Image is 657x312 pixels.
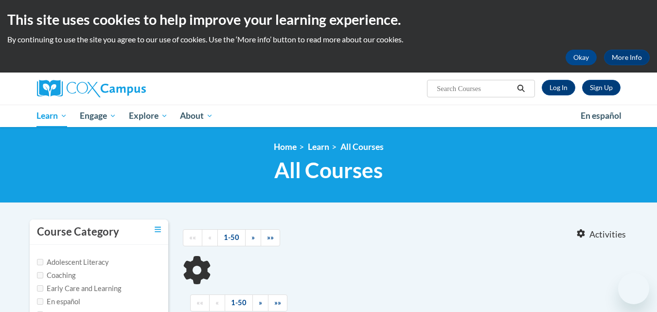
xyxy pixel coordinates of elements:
[215,298,219,307] span: «
[37,259,43,265] input: Checkbox for Options
[245,229,261,246] a: Next
[268,294,287,312] a: End
[252,294,268,312] a: Next
[73,105,123,127] a: Engage
[308,142,329,152] a: Learn
[225,294,253,312] a: 1-50
[22,105,635,127] div: Main menu
[36,110,67,122] span: Learn
[574,106,628,126] a: En español
[618,273,649,304] iframe: Button to launch messaging window
[190,294,210,312] a: Begining
[31,105,74,127] a: Learn
[582,80,621,95] a: Register
[7,34,650,45] p: By continuing to use the site you agree to our use of cookies. Use the ‘More info’ button to read...
[123,105,174,127] a: Explore
[189,233,196,241] span: ««
[209,294,225,312] a: Previous
[274,157,383,183] span: All Courses
[208,233,212,241] span: «
[37,80,222,97] a: Cox Campus
[37,80,146,97] img: Cox Campus
[37,257,109,268] label: Adolescent Literacy
[274,298,281,307] span: »»
[274,142,297,152] a: Home
[542,80,575,95] a: Log In
[37,272,43,278] input: Checkbox for Options
[196,298,203,307] span: ««
[37,285,43,292] input: Checkbox for Options
[261,229,280,246] a: End
[129,110,168,122] span: Explore
[259,298,262,307] span: »
[37,270,75,281] label: Coaching
[581,110,621,121] span: En español
[514,83,528,94] button: Search
[180,110,213,122] span: About
[155,224,161,235] a: Toggle collapse
[251,233,255,241] span: »
[267,233,274,241] span: »»
[80,110,116,122] span: Engage
[183,229,202,246] a: Begining
[202,229,218,246] a: Previous
[174,105,219,127] a: About
[7,10,650,29] h2: This site uses cookies to help improve your learning experience.
[37,298,43,305] input: Checkbox for Options
[37,224,119,239] h3: Course Category
[340,142,384,152] a: All Courses
[217,229,246,246] a: 1-50
[37,283,121,294] label: Early Care and Learning
[566,50,597,65] button: Okay
[436,83,514,94] input: Search Courses
[589,229,626,240] span: Activities
[604,50,650,65] a: More Info
[37,296,80,307] label: En español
